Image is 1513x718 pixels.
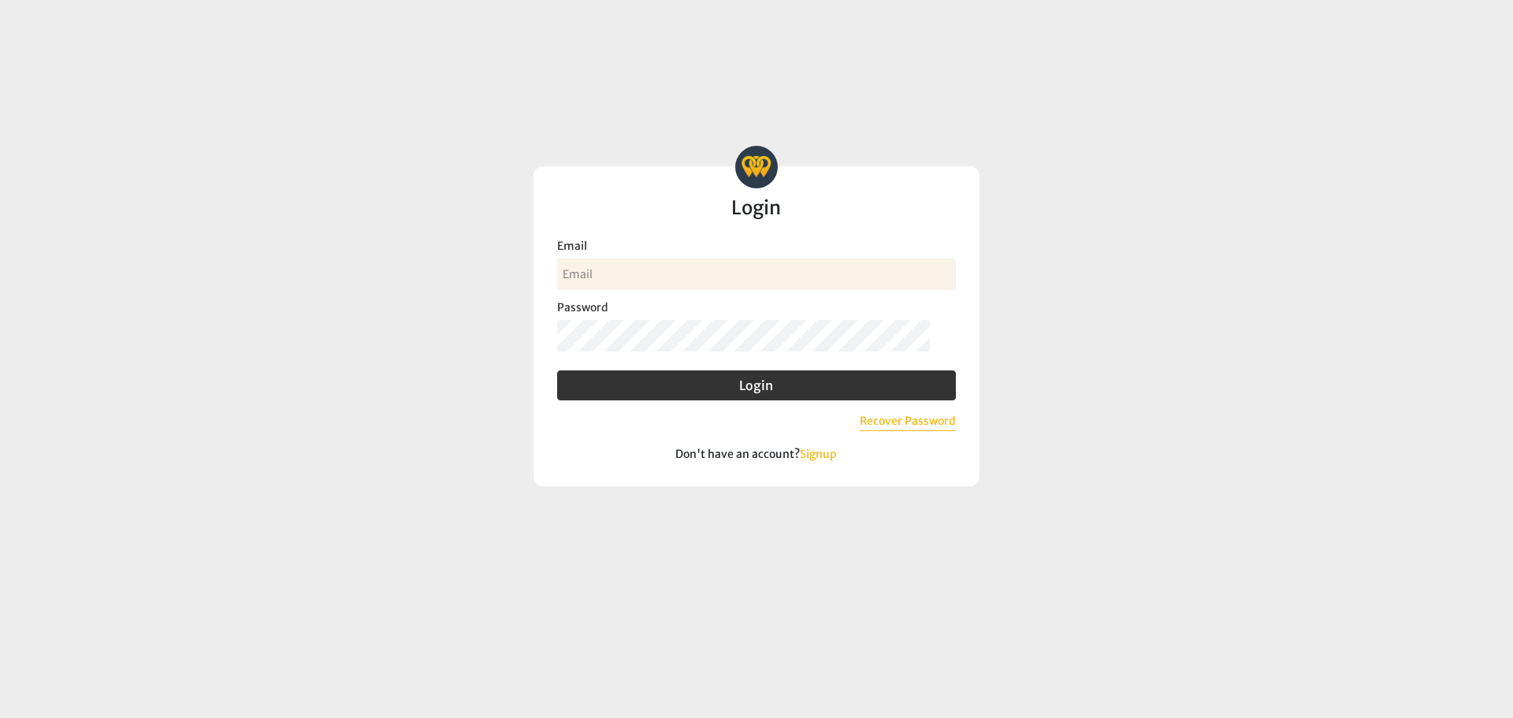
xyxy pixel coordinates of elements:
p: Don't have an account? [557,447,956,463]
button: Recover Password [860,413,956,431]
input: Email [557,259,956,290]
label: Password [557,299,956,316]
h2: Login [557,198,956,218]
a: Signup [800,447,837,461]
label: Email [557,237,956,255]
button: Login [557,370,956,400]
